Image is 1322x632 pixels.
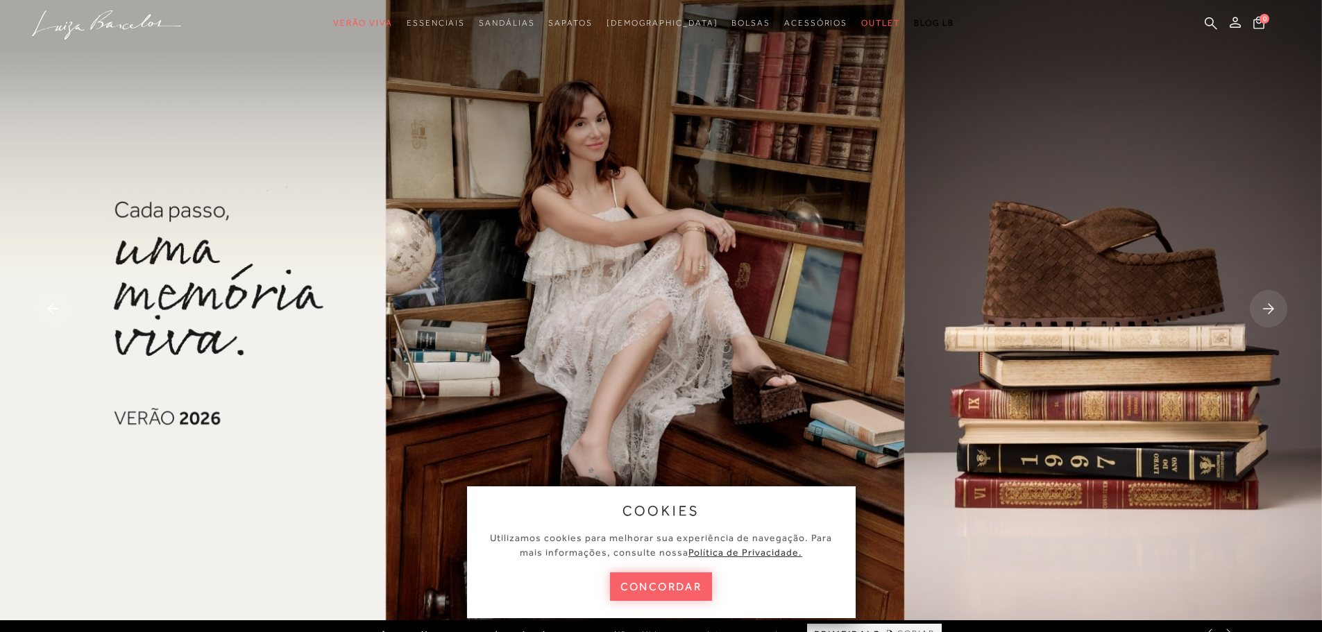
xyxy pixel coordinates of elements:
[548,10,592,36] a: noSubCategoriesText
[333,18,393,28] span: Verão Viva
[914,18,954,28] span: BLOG LB
[688,547,802,558] a: Política de Privacidade.
[731,10,770,36] a: noSubCategoriesText
[607,18,718,28] span: [DEMOGRAPHIC_DATA]
[784,18,847,28] span: Acessórios
[731,18,770,28] span: Bolsas
[490,532,832,558] span: Utilizamos cookies para melhorar sua experiência de navegação. Para mais informações, consulte nossa
[784,10,847,36] a: noSubCategoriesText
[610,572,713,601] button: concordar
[479,10,534,36] a: noSubCategoriesText
[1249,15,1269,34] button: 0
[548,18,592,28] span: Sapatos
[861,18,900,28] span: Outlet
[479,18,534,28] span: Sandálias
[861,10,900,36] a: noSubCategoriesText
[333,10,393,36] a: noSubCategoriesText
[607,10,718,36] a: noSubCategoriesText
[1260,14,1269,24] span: 0
[407,10,465,36] a: noSubCategoriesText
[407,18,465,28] span: Essenciais
[622,503,700,518] span: cookies
[914,10,954,36] a: BLOG LB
